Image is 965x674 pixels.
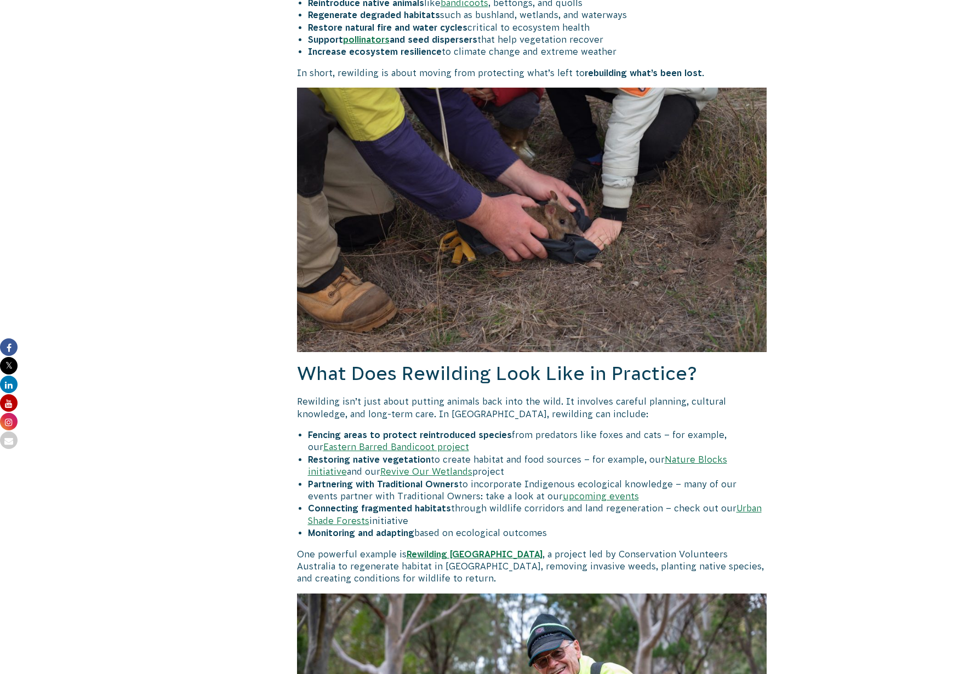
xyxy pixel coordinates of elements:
[308,528,414,538] b: Monitoring and adapting
[308,9,767,21] li: such as bushland, wetlands, and waterways
[308,33,767,45] li: that help vegetation recover
[308,10,440,20] b: Regenerate degraded habitats
[323,442,469,452] a: Eastern Barred Bandicoot project
[308,429,767,453] li: from predators like foxes and cats – for example, our
[585,68,702,78] b: rebuilding what’s been lost
[297,395,767,420] p: Rewilding isn’t just about putting animals back into the wild. It involves careful planning, cult...
[308,453,767,478] li: to create habitat and food sources – for example, our and our project
[563,491,639,501] a: upcoming events
[380,466,472,476] a: Revive Our Wetlands
[297,548,767,585] p: One powerful example is , a project led by Conservation Volunteers Australia to regenerate habita...
[343,34,390,44] a: pollinators
[308,479,459,489] b: Partnering with Traditional Owners
[297,361,767,387] h2: What Does Rewilding Look Like in Practice?
[308,21,767,33] li: critical to ecosystem health
[308,454,431,464] b: Restoring native vegetation
[407,549,543,559] a: Rewilding [GEOGRAPHIC_DATA]
[297,67,767,79] p: In short, rewilding is about moving from protecting what’s left to .
[308,45,767,57] li: to climate change and extreme weather
[308,34,343,44] b: Support
[390,34,477,44] b: and seed dispersers
[308,503,762,525] a: Urban Shade Forests
[308,503,451,513] b: Connecting fragmented habitats
[308,478,767,503] li: to incorporate Indigenous ecological knowledge – many of our events partner with Traditional Owne...
[308,47,442,56] b: Increase ecosystem resilience
[308,22,467,32] b: Restore natural fire and water cycles
[308,527,767,539] li: based on ecological outcomes
[308,430,512,440] b: Fencing areas to protect reintroduced species
[308,502,767,527] li: through wildlife corridors and land regeneration – check out our initiative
